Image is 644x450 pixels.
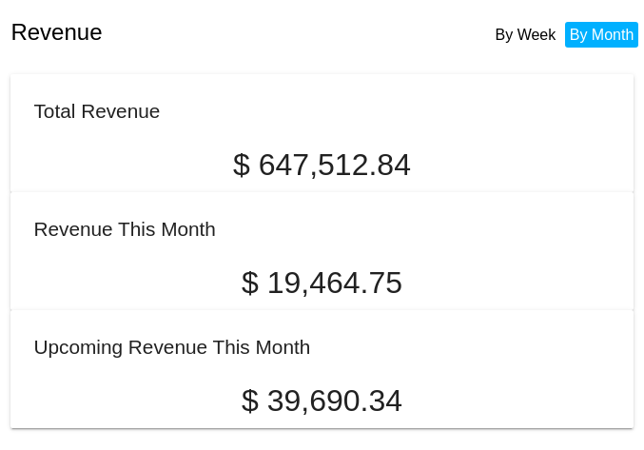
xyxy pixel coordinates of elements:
[33,218,216,240] h2: Revenue This Month
[33,383,610,419] p: $ 39,690.34
[491,22,561,48] li: By Week
[33,265,610,301] p: $ 19,464.75
[565,22,639,48] li: By Month
[33,147,610,183] p: $ 647,512.84
[33,336,310,358] h2: Upcoming Revenue This Month
[33,100,160,122] h2: Total Revenue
